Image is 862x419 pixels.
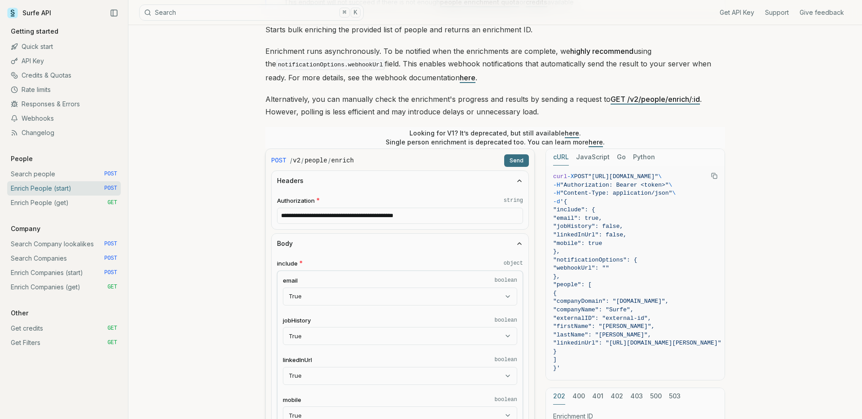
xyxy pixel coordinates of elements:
[7,336,121,350] a: Get Filters GET
[339,8,349,17] kbd: ⌘
[553,323,655,330] span: "firstName": "[PERSON_NAME]",
[574,173,588,180] span: POST
[7,39,121,54] a: Quick start
[617,149,626,166] button: Go
[633,149,655,166] button: Python
[504,154,529,167] button: Send
[553,281,592,288] span: "people": [
[272,234,528,253] button: Body
[560,198,567,205] span: '{
[570,47,633,56] strong: highly recommend
[553,388,565,405] button: 202
[553,273,560,280] span: },
[7,111,121,126] a: Webhooks
[553,356,557,363] span: ]
[460,73,475,82] a: here
[553,306,633,313] span: "companyName": "Surfe",
[104,255,117,262] span: POST
[7,167,121,181] a: Search people POST
[708,169,721,183] button: Copy Text
[495,277,517,284] code: boolean
[265,45,725,84] p: Enrichment runs asynchronously. To be notified when the enrichments are complete, we using the fi...
[567,173,574,180] span: -X
[553,348,557,355] span: }
[650,388,662,405] button: 500
[720,8,754,17] a: Get API Key
[331,156,354,165] code: enrich
[553,332,651,338] span: "lastName": "[PERSON_NAME]",
[272,171,528,191] button: Headers
[765,8,789,17] a: Support
[576,149,610,166] button: JavaScript
[553,231,627,238] span: "linkedInUrl": false,
[495,317,517,324] code: boolean
[104,185,117,192] span: POST
[7,83,121,97] a: Rate limits
[7,309,32,318] p: Other
[553,173,567,180] span: curl
[293,156,301,165] code: v2
[553,257,637,263] span: "notificationOptions": {
[107,284,117,291] span: GET
[658,173,662,180] span: \
[107,325,117,332] span: GET
[104,170,117,178] span: POST
[107,199,117,206] span: GET
[553,340,721,346] span: "linkedinUrl": "[URL][DOMAIN_NAME][PERSON_NAME]"
[328,156,330,165] span: /
[107,6,121,20] button: Collapse Sidebar
[7,196,121,210] a: Enrich People (get) GET
[283,276,298,285] span: email
[7,6,51,20] a: Surfe API
[495,396,517,403] code: boolean
[669,388,681,405] button: 503
[7,154,36,163] p: People
[7,97,121,111] a: Responses & Errors
[553,298,668,305] span: "companyDomain": "[DOMAIN_NAME]",
[139,4,364,21] button: Search⌘K
[7,126,121,140] a: Changelog
[7,321,121,336] a: Get credits GET
[668,182,672,188] span: \
[560,182,669,188] span: "Authorization: Bearer <token>"
[7,251,121,266] a: Search Companies POST
[283,396,301,404] span: mobile
[7,280,121,294] a: Enrich Companies (get) GET
[553,240,602,247] span: "mobile": true
[495,356,517,363] code: boolean
[265,23,725,36] p: Starts bulk enriching the provided list of people and returns an enrichment ID.
[276,60,385,70] code: notificationOptions.webhookUrl
[589,138,603,146] a: here
[301,156,303,165] span: /
[565,129,579,137] a: here
[7,54,121,68] a: API Key
[553,198,560,205] span: -d
[290,156,292,165] span: /
[7,266,121,280] a: Enrich Companies (start) POST
[283,356,312,364] span: linkedInUrl
[104,269,117,276] span: POST
[386,129,605,147] p: Looking for V1? It’s deprecated, but still available . Single person enrichment is deprecated too...
[553,290,557,297] span: {
[104,240,117,248] span: POST
[592,388,603,405] button: 401
[553,206,595,213] span: "include": {
[265,93,725,118] p: Alternatively, you can manually check the enrichment's progress and results by sending a request ...
[283,316,311,325] span: jobHistory
[588,173,658,180] span: "[URL][DOMAIN_NAME]"
[572,388,585,405] button: 400
[611,95,700,104] a: GET /v2/people/enrich/:id
[553,182,560,188] span: -H
[7,237,121,251] a: Search Company lookalikes POST
[611,388,623,405] button: 402
[504,260,523,267] code: object
[7,27,62,36] p: Getting started
[553,223,623,230] span: "jobHistory": false,
[277,259,298,268] span: include
[271,156,286,165] span: POST
[504,197,523,204] code: string
[800,8,844,17] a: Give feedback
[7,224,44,233] p: Company
[553,365,560,371] span: }'
[7,181,121,196] a: Enrich People (start) POST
